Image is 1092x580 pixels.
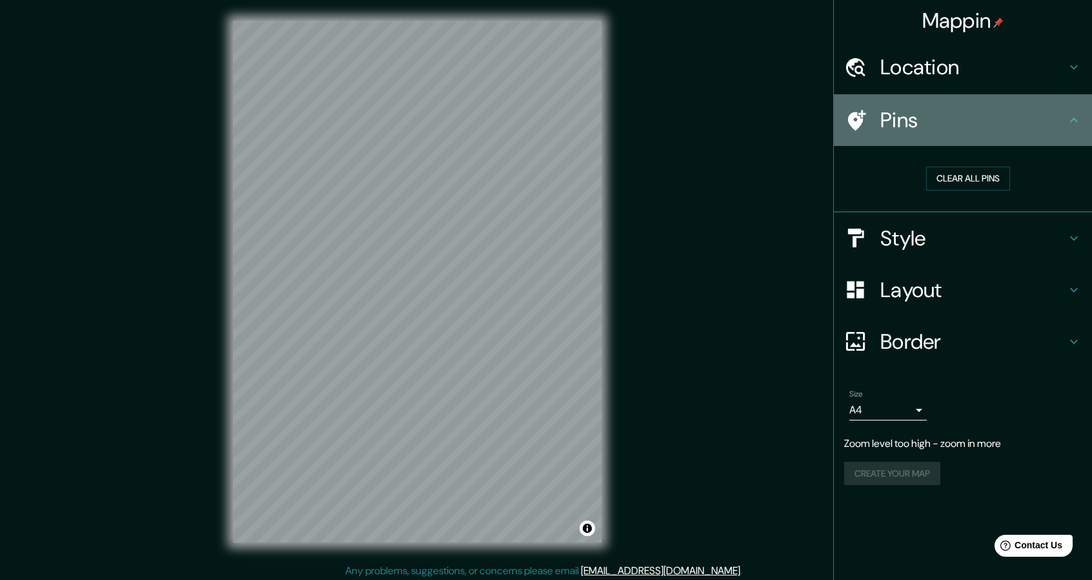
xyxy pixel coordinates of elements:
button: Clear all pins [926,167,1010,191]
iframe: Help widget launcher [977,530,1078,566]
div: Layout [834,264,1092,316]
div: Pins [834,94,1092,146]
div: A4 [849,400,927,420]
h4: Style [880,225,1066,251]
h4: Pins [880,107,1066,133]
div: Style [834,212,1092,264]
div: . [742,563,744,579]
h4: Mappin [922,8,1004,34]
h4: Location [880,54,1066,80]
div: Border [834,316,1092,368]
label: Size [849,388,863,399]
canvas: Map [233,21,602,543]
h4: Layout [880,277,1066,303]
div: . [744,563,747,579]
a: [EMAIL_ADDRESS][DOMAIN_NAME] [581,564,740,577]
p: Any problems, suggestions, or concerns please email . [345,563,742,579]
button: Toggle attribution [580,521,595,536]
div: Location [834,41,1092,93]
p: Zoom level too high - zoom in more [844,436,1082,451]
h4: Border [880,329,1066,355]
img: pin-icon.png [993,17,1004,28]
